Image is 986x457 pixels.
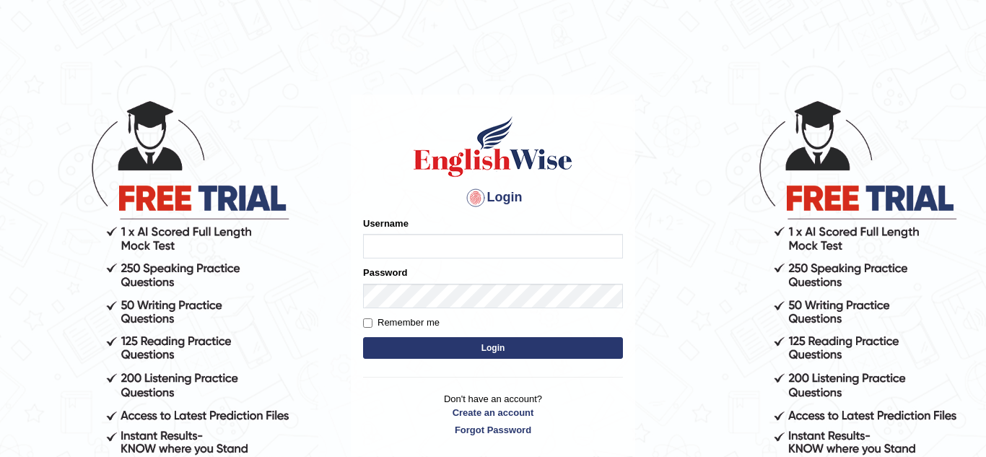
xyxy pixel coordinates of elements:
[363,406,623,419] a: Create an account
[363,423,623,437] a: Forgot Password
[363,315,440,330] label: Remember me
[363,266,407,279] label: Password
[363,337,623,359] button: Login
[363,186,623,209] h4: Login
[363,392,623,437] p: Don't have an account?
[363,217,409,230] label: Username
[411,114,575,179] img: Logo of English Wise sign in for intelligent practice with AI
[363,318,372,328] input: Remember me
